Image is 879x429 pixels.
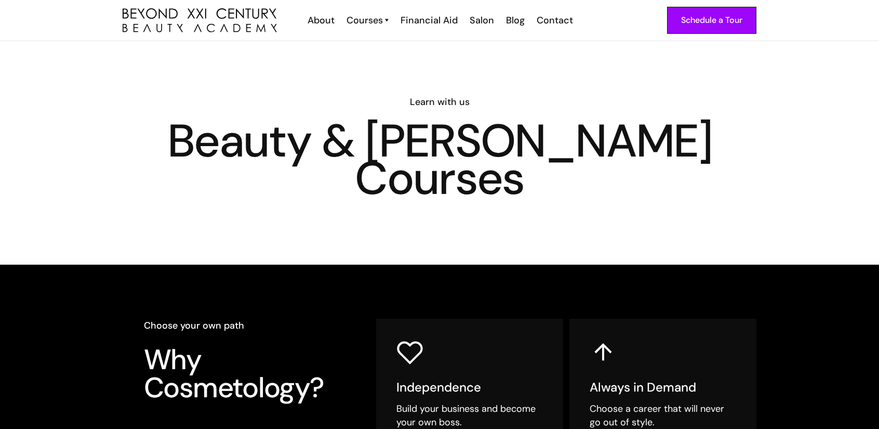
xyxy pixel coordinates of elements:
h5: Always in Demand [590,380,736,395]
a: Blog [499,14,530,27]
img: beyond 21st century beauty academy logo [123,8,277,33]
img: heart icon [396,339,423,366]
a: Courses [347,14,389,27]
a: home [123,8,277,33]
h6: Choose your own path [144,319,347,332]
h5: Independence [396,380,543,395]
div: Choose a career that will never go out of style. [590,402,736,429]
h6: Learn with us [123,95,756,109]
h3: Why Cosmetology? [144,346,347,402]
div: Contact [537,14,573,27]
img: up arrow [590,339,617,366]
a: Schedule a Tour [667,7,756,34]
div: Salon [470,14,494,27]
h1: Beauty & [PERSON_NAME] Courses [123,122,756,197]
a: Contact [530,14,578,27]
a: Financial Aid [394,14,463,27]
div: Financial Aid [401,14,458,27]
div: Blog [506,14,525,27]
a: Salon [463,14,499,27]
a: About [301,14,340,27]
div: About [308,14,335,27]
div: Courses [347,14,383,27]
div: Schedule a Tour [681,14,742,27]
div: Build your business and become your own boss. [396,402,543,429]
